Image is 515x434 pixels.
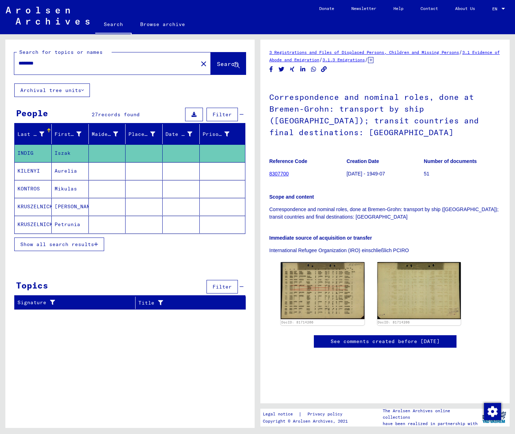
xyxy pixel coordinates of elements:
[269,194,314,200] b: Scope and content
[15,162,52,180] mat-cell: KILENYI
[17,131,44,138] div: Last Name
[98,111,140,118] span: records found
[281,320,313,324] a: DocID: 81714206
[263,410,351,418] div: |
[14,83,90,97] button: Archival tree units
[6,7,90,25] img: Arolsen_neg.svg
[269,50,459,55] a: 3 Registrations and Files of Displaced Persons, Children and Missing Persons
[263,410,299,418] a: Legal notice
[310,65,317,74] button: Share on WhatsApp
[331,338,440,345] a: See comments created before [DATE]
[16,279,48,292] div: Topics
[206,108,238,121] button: Filter
[52,198,89,215] mat-cell: [PERSON_NAME]
[52,216,89,233] mat-cell: Petrunia
[302,410,351,418] a: Privacy policy
[165,131,192,138] div: Date of Birth
[203,131,229,138] div: Prisoner #
[383,420,479,427] p: have been realized in partnership with
[263,418,351,424] p: Copyright © Arolsen Archives, 2021
[267,65,275,74] button: Share on Facebook
[17,299,130,306] div: Signature
[213,111,232,118] span: Filter
[17,297,137,308] div: Signature
[163,124,200,144] mat-header-cell: Date of Birth
[92,111,98,118] span: 27
[319,56,322,63] span: /
[132,16,194,33] a: Browse archive
[15,124,52,144] mat-header-cell: Last Name
[14,238,104,251] button: Show all search results
[378,320,410,324] a: DocID: 81714206
[15,180,52,198] mat-cell: KONTROS
[289,65,296,74] button: Share on Xing
[52,162,89,180] mat-cell: Aurelia
[203,128,238,140] div: Prisoner #
[278,65,285,74] button: Share on Twitter
[217,60,238,67] span: Search
[15,216,52,233] mat-cell: KRUSZELNICKI
[165,128,201,140] div: Date of Birth
[424,158,477,164] b: Number of documents
[17,128,53,140] div: Last Name
[55,131,81,138] div: First Name
[269,81,501,147] h1: Correspondence and nominal roles, done at Bremen-Grohn: transport by ship ([GEOGRAPHIC_DATA]); tr...
[269,247,501,254] p: International Refugee Organization (IRO) einschließlich PCIRO
[128,131,155,138] div: Place of Birth
[52,180,89,198] mat-cell: Mikulas
[320,65,328,74] button: Copy link
[269,171,289,177] a: 8307700
[481,408,508,426] img: yv_logo.png
[206,280,238,293] button: Filter
[15,198,52,215] mat-cell: KRUSZELNICKI
[89,124,126,144] mat-header-cell: Maiden Name
[52,124,89,144] mat-header-cell: First Name
[322,57,365,62] a: 3.1.3 Emigrations
[128,128,164,140] div: Place of Birth
[138,299,231,307] div: Title
[138,297,239,308] div: Title
[20,241,94,247] span: Show all search results
[92,131,118,138] div: Maiden Name
[365,56,368,63] span: /
[377,262,461,319] img: 002.jpg
[92,128,127,140] div: Maiden Name
[459,49,462,55] span: /
[299,65,307,74] button: Share on LinkedIn
[15,144,52,162] mat-cell: INDIG
[347,158,379,164] b: Creation Date
[200,124,245,144] mat-header-cell: Prisoner #
[126,124,163,144] mat-header-cell: Place of Birth
[383,408,479,420] p: The Arolsen Archives online collections
[197,56,211,71] button: Clear
[269,235,372,241] b: Immediate source of acquisition or transfer
[95,16,132,34] a: Search
[211,52,246,75] button: Search
[55,128,90,140] div: First Name
[281,262,364,319] img: 001.jpg
[347,170,424,178] p: [DATE] - 1949-07
[199,60,208,68] mat-icon: close
[52,144,89,162] mat-cell: Iszak
[269,158,307,164] b: Reference Code
[484,403,501,420] img: Change consent
[16,107,48,119] div: People
[492,6,500,11] span: EN
[424,170,501,178] p: 51
[19,49,103,55] mat-label: Search for topics or names
[269,206,501,221] p: Correspondence and nominal roles, done at Bremen-Grohn: transport by ship ([GEOGRAPHIC_DATA]); tr...
[213,284,232,290] span: Filter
